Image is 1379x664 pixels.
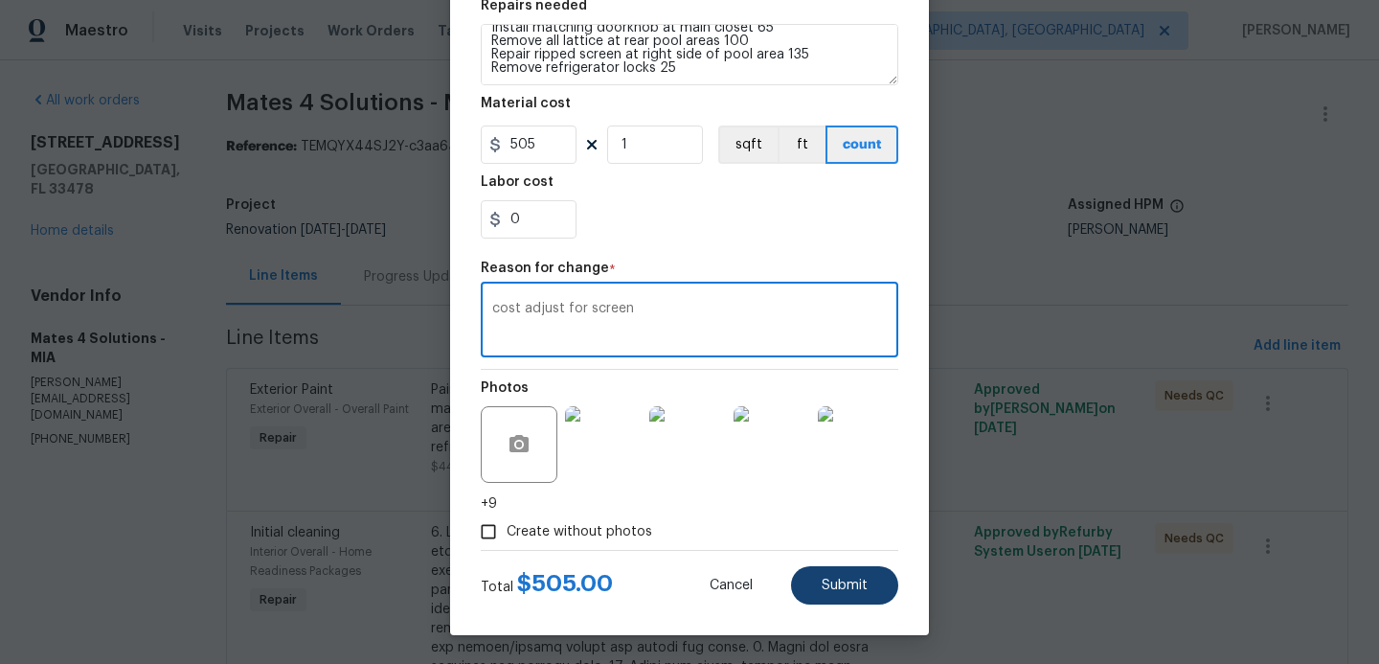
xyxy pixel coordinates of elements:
[492,302,887,342] textarea: cost adjust for screen
[481,97,571,110] h5: Material cost
[710,579,753,593] span: Cancel
[481,175,554,189] h5: Labor cost
[791,566,898,605] button: Submit
[481,574,613,597] div: Total
[679,566,783,605] button: Cancel
[517,572,613,595] span: $ 505.00
[507,522,652,542] span: Create without photos
[481,24,898,85] textarea: Paint front door 100 Clean fake grass area at rear patio 75 Install matching doorknob at main clo...
[778,126,825,164] button: ft
[481,262,609,275] h5: Reason for change
[718,126,778,164] button: sqft
[481,381,529,395] h5: Photos
[825,126,898,164] button: count
[481,494,497,514] span: +9
[822,579,868,593] span: Submit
